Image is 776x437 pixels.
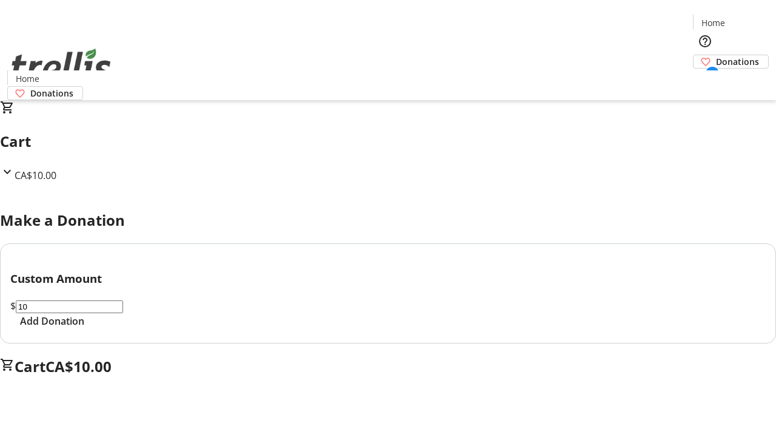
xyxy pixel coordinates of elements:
[45,356,112,376] span: CA$10.00
[716,55,759,68] span: Donations
[7,86,83,100] a: Donations
[701,16,725,29] span: Home
[10,314,94,328] button: Add Donation
[10,299,16,313] span: $
[693,55,769,69] a: Donations
[10,270,766,287] h3: Custom Amount
[7,35,115,96] img: Orient E2E Organization dJUYfn6gM1's Logo
[693,69,717,93] button: Cart
[16,300,123,313] input: Donation Amount
[20,314,84,328] span: Add Donation
[16,72,39,85] span: Home
[694,16,732,29] a: Home
[30,87,73,100] span: Donations
[8,72,47,85] a: Home
[693,29,717,53] button: Help
[15,169,56,182] span: CA$10.00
